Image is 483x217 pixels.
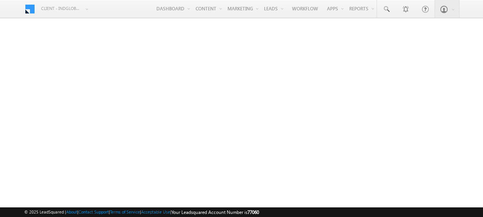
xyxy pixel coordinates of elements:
[41,5,81,12] span: Client - indglobal1 (77060)
[141,209,170,214] a: Acceptable Use
[66,209,77,214] a: About
[171,209,259,215] span: Your Leadsquared Account Number is
[78,209,109,214] a: Contact Support
[24,209,259,216] span: © 2025 LeadSquared | | | | |
[247,209,259,215] span: 77060
[110,209,140,214] a: Terms of Service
